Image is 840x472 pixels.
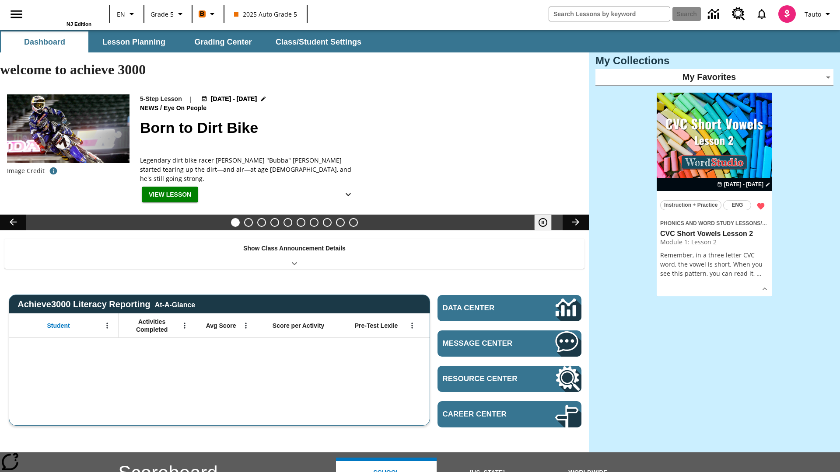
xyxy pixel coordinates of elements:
button: Profile/Settings [801,6,836,22]
button: Lesson Planning [90,31,178,52]
span: Avg Score [206,322,236,330]
span: Score per Activity [273,322,325,330]
a: Data Center [437,295,581,321]
span: … [756,269,761,278]
a: Resource Center, Will open in new tab [437,366,581,392]
button: Slide 7 Pre-release lesson [310,218,318,227]
span: [DATE] - [DATE] [211,94,257,104]
span: Topic: Phonics and Word Study Lessons/CVC Short Vowels [660,218,769,228]
button: Credit: Rick Scuteri/AP Images [45,163,62,179]
img: Motocross racer James Stewart flies through the air on his dirt bike. [7,94,129,163]
a: Resource Center, Will open in new tab [727,2,750,26]
span: News [140,104,160,113]
button: Aug 19 - Aug 19 Choose Dates [715,180,772,188]
button: Dashboard [1,31,88,52]
span: | [189,94,192,104]
span: / [160,104,162,111]
button: Class/Student Settings [269,31,368,52]
img: avatar image [778,5,796,23]
span: Tauto [805,10,821,19]
a: Notifications [750,3,773,25]
button: Grade: Grade 5, Select a grade [147,6,189,22]
span: Data Center [443,304,525,312]
div: Home [35,3,91,27]
button: Slide 5 What's the Big Idea? [283,218,292,227]
span: 2025 Auto Grade 5 [234,10,297,19]
span: EN [117,10,125,19]
button: Boost Class color is orange. Change class color [195,6,221,22]
button: Aug 18 - Aug 18 Choose Dates [199,94,269,104]
span: / [760,219,766,227]
span: B [200,8,204,19]
span: Instruction + Practice [664,201,717,210]
button: Open Menu [178,319,191,332]
span: NJ Edition [66,21,91,27]
h2: Born to Dirt Bike [140,117,578,139]
div: At-A-Glance [155,299,195,309]
span: [DATE] - [DATE] [724,180,763,188]
button: View Lesson [142,187,198,203]
span: ENG [731,201,743,210]
span: Activities Completed [123,318,181,333]
button: Pause [534,215,552,230]
p: Show Class Announcement Details [243,244,346,253]
button: Slide 4 Taking Movies to the X-Dimension [270,218,279,227]
button: Slide 10 Sleepless in the Animal Kingdom [349,218,358,227]
a: Message Center [437,330,581,357]
button: Open side menu [3,1,29,27]
button: Slide 1 Born to Dirt Bike [231,218,240,227]
button: Lesson carousel, Next [563,215,589,230]
span: Resource Center [443,375,529,383]
button: Open Menu [101,319,114,332]
button: Slide 9 Making a Difference for the Planet [336,218,345,227]
button: Slide 6 One Idea, Lots of Hard Work [297,218,305,227]
button: Instruction + Practice [660,200,721,210]
button: Remove from Favorites [753,198,769,214]
span: Career Center [443,410,529,419]
h3: CVC Short Vowels Lesson 2 [660,229,769,239]
span: Phonics and Word Study Lessons [660,220,760,226]
button: Grading Center [179,31,267,52]
span: Student [47,322,70,330]
div: lesson details [657,93,772,297]
span: Eye On People [164,104,208,113]
span: CVC Short Vowels [762,220,808,226]
p: 5-Step Lesson [140,94,182,104]
span: Pre-Test Lexile [355,322,398,330]
button: Language: EN, Select a language [113,6,141,22]
button: Open Menu [406,319,419,332]
button: ENG [723,200,751,210]
button: Show Details [339,187,357,203]
input: search field [549,7,670,21]
button: Select a new avatar [773,3,801,25]
a: Home [35,4,91,21]
button: Slide 2 Cars of the Future? [244,218,253,227]
span: Grade 5 [150,10,174,19]
span: Message Center [443,339,529,348]
span: Achieve3000 Literacy Reporting [17,299,195,309]
button: Open Menu [239,319,252,332]
button: Slide 3 Do You Want Fries With That? [257,218,266,227]
a: Career Center [437,401,581,427]
div: Pause [534,215,560,230]
button: Show Details [758,282,771,295]
div: Legendary dirt bike racer [PERSON_NAME] "Bubba" [PERSON_NAME] started tearing up the dirt—and air... [140,156,359,183]
div: Show Class Announcement Details [4,239,584,269]
div: My Favorites [595,69,833,86]
p: Image Credit [7,167,45,175]
button: Slide 8 Career Lesson [323,218,332,227]
h3: My Collections [595,55,833,67]
span: Legendary dirt bike racer James "Bubba" Stewart started tearing up the dirt—and air—at age 4, and... [140,156,359,183]
p: Remember, in a three letter CVC word, the vowel is short. When you see this pattern, you can read... [660,250,769,278]
a: Data Center [703,2,727,26]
